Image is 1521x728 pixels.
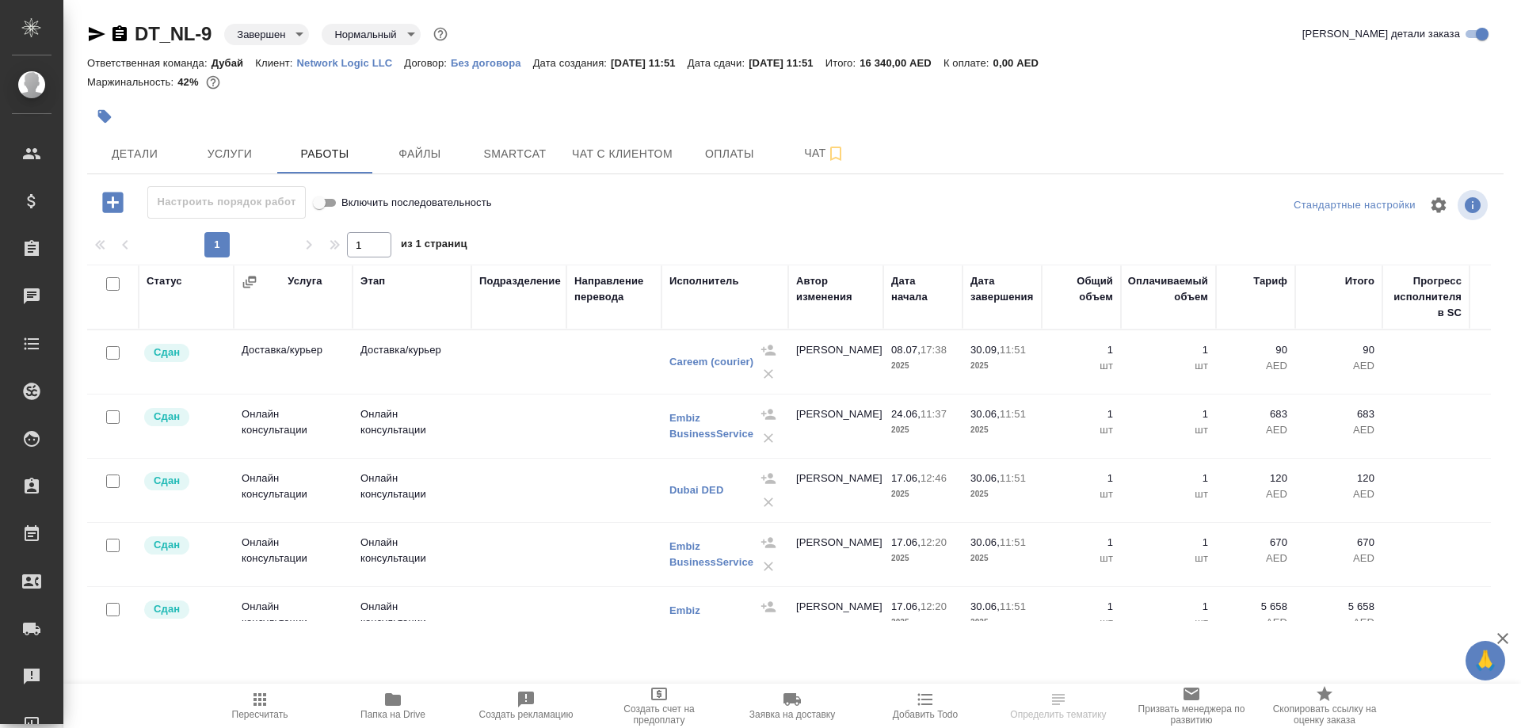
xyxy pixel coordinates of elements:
p: Сдан [154,345,180,360]
p: 2025 [891,358,955,374]
p: 683 [1303,406,1374,422]
span: Оплаты [692,144,768,164]
p: 670 [1224,535,1287,551]
p: AED [1224,551,1287,566]
p: Онлайн консультации [360,599,463,631]
p: 17:38 [921,344,947,356]
span: Включить последовательность [341,195,492,211]
p: 2025 [891,615,955,631]
button: Скопировать ссылку [110,25,129,44]
p: AED [1224,358,1287,374]
p: шт [1050,358,1113,374]
div: Менеджер проверил работу исполнителя, передает ее на следующий этап [143,342,226,364]
p: 17.06, [891,536,921,548]
div: Менеджер проверил работу исполнителя, передает ее на следующий этап [143,406,226,428]
p: AED [1224,486,1287,502]
p: шт [1050,422,1113,438]
div: Исполнитель [669,273,739,289]
a: Embiz BusinessService [669,412,753,440]
p: Сдан [154,601,180,617]
p: 11:51 [1000,472,1026,484]
svg: Подписаться [826,144,845,163]
p: Онлайн консультации [360,406,463,438]
p: AED [1303,551,1374,566]
p: 30.06, [970,472,1000,484]
div: Итого [1345,273,1374,289]
p: 11:51 [1000,536,1026,548]
div: Этап [360,273,385,289]
a: Dubai DED [669,484,723,496]
p: шт [1129,486,1208,502]
p: 11:51 [1000,344,1026,356]
td: Онлайн консультации [234,591,353,646]
p: 1 [1129,471,1208,486]
p: 90 [1303,342,1374,358]
p: 2025 [891,551,955,566]
button: 9221.50 AED; [203,72,223,93]
div: split button [1290,193,1420,218]
button: 🙏 [1466,641,1505,680]
span: [PERSON_NAME] детали заказа [1302,26,1460,42]
p: Дата создания: [533,57,611,69]
div: Завершен [322,24,420,45]
p: AED [1224,615,1287,631]
p: 1 [1050,342,1113,358]
span: Работы [287,144,363,164]
td: [PERSON_NAME] [788,527,883,582]
span: Услуги [192,144,268,164]
p: 12:20 [921,536,947,548]
div: Направление перевода [574,273,654,305]
div: Автор изменения [796,273,875,305]
div: Общий объем [1050,273,1113,305]
p: 30.06, [970,600,1000,612]
td: Онлайн консультации [234,398,353,454]
p: AED [1303,486,1374,502]
a: Без договора [451,55,533,69]
p: 1 [1129,599,1208,615]
span: Посмотреть информацию [1458,190,1491,220]
p: Клиент: [255,57,296,69]
p: 2025 [970,615,1034,631]
p: Доставка/курьер [360,342,463,358]
td: [PERSON_NAME] [788,463,883,518]
p: шт [1129,615,1208,631]
p: 1 [1129,342,1208,358]
span: 🙏 [1472,644,1499,677]
a: DT_NL-9 [135,23,212,44]
p: 5 658 [1224,599,1287,615]
p: Итого: [825,57,860,69]
p: шт [1129,358,1208,374]
div: Менеджер проверил работу исполнителя, передает ее на следующий этап [143,471,226,492]
p: Сдан [154,473,180,489]
p: AED [1224,422,1287,438]
div: Дата начала [891,273,955,305]
div: Подразделение [479,273,561,289]
p: 30.06, [970,536,1000,548]
span: Чат с клиентом [572,144,673,164]
a: Embiz BusinessService [669,540,753,568]
p: 670 [1303,535,1374,551]
a: Embiz BusinessService [669,604,753,632]
p: [DATE] 11:51 [611,57,688,69]
span: Настроить таблицу [1420,186,1458,224]
span: Чат [787,143,863,163]
p: 90 [1224,342,1287,358]
p: 0,00 AED [993,57,1050,69]
p: AED [1303,615,1374,631]
button: Добавить тэг [87,99,122,134]
div: Прогресс исполнителя в SC [1390,273,1462,321]
button: Сгруппировать [242,274,257,290]
p: 2025 [970,551,1034,566]
a: Careem (courier) [669,356,753,368]
td: Онлайн консультации [234,463,353,518]
div: Дата завершения [970,273,1034,305]
p: Дата сдачи: [688,57,749,69]
div: Тариф [1253,273,1287,289]
p: К оплате: [943,57,993,69]
p: Сдан [154,409,180,425]
p: 1 [1050,471,1113,486]
p: 08.07, [891,344,921,356]
p: 42% [177,76,202,88]
p: 120 [1224,471,1287,486]
td: [PERSON_NAME] [788,334,883,390]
